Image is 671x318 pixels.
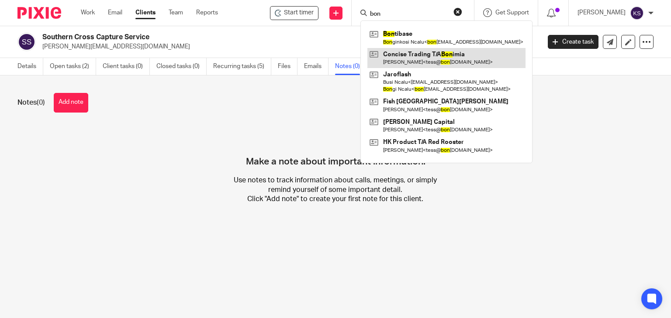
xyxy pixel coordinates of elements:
[304,58,329,75] a: Emails
[246,126,425,168] h4: Make a note about important information.
[42,42,535,51] p: [PERSON_NAME][EMAIL_ADDRESS][DOMAIN_NAME]
[278,58,297,75] a: Files
[81,8,95,17] a: Work
[578,8,626,17] p: [PERSON_NAME]
[630,6,644,20] img: svg%3E
[135,8,156,17] a: Clients
[229,176,441,204] p: Use notes to track information about calls, meetings, or simply remind yourself of some important...
[37,99,45,106] span: (0)
[108,8,122,17] a: Email
[169,8,183,17] a: Team
[54,93,88,113] button: Add note
[156,58,207,75] a: Closed tasks (0)
[284,8,314,17] span: Start timer
[196,8,218,17] a: Reports
[369,10,448,18] input: Search
[17,7,61,19] img: Pixie
[548,35,598,49] a: Create task
[103,58,150,75] a: Client tasks (0)
[17,98,45,107] h1: Notes
[335,58,367,75] a: Notes (0)
[42,33,436,42] h2: Southern Cross Capture Service
[270,6,318,20] div: Southern Cross Capture Service
[50,58,96,75] a: Open tasks (2)
[495,10,529,16] span: Get Support
[17,58,43,75] a: Details
[17,33,36,51] img: svg%3E
[213,58,271,75] a: Recurring tasks (5)
[453,7,462,16] button: Clear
